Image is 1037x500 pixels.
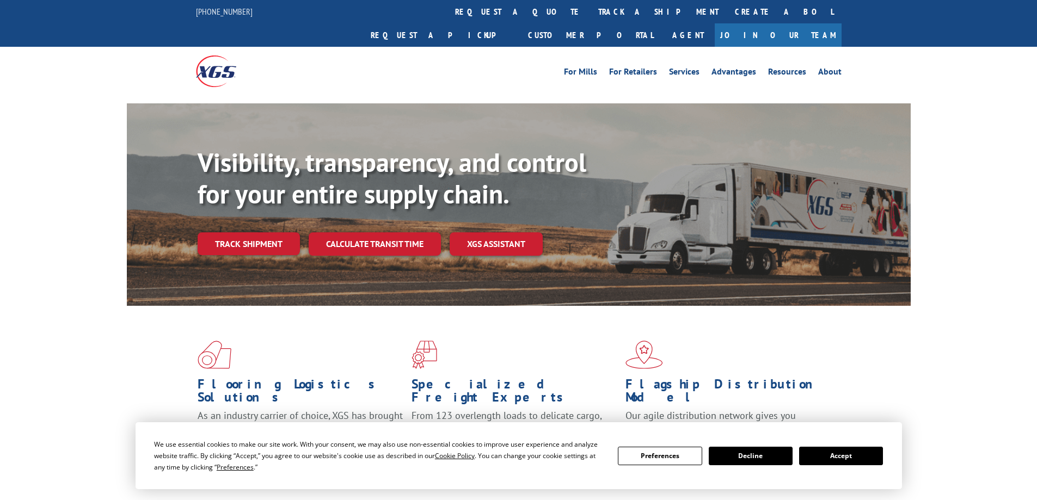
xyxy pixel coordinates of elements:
[309,232,441,256] a: Calculate transit time
[625,409,826,435] span: Our agile distribution network gives you nationwide inventory management on demand.
[715,23,842,47] a: Join Our Team
[412,409,617,458] p: From 123 overlength loads to delicate cargo, our experienced staff knows the best way to move you...
[198,341,231,369] img: xgs-icon-total-supply-chain-intelligence-red
[435,451,475,460] span: Cookie Policy
[618,447,702,465] button: Preferences
[818,67,842,79] a: About
[661,23,715,47] a: Agent
[196,6,253,17] a: [PHONE_NUMBER]
[711,67,756,79] a: Advantages
[154,439,605,473] div: We use essential cookies to make our site work. With your consent, we may also use non-essential ...
[564,67,597,79] a: For Mills
[217,462,254,472] span: Preferences
[768,67,806,79] a: Resources
[198,378,403,409] h1: Flooring Logistics Solutions
[363,23,520,47] a: Request a pickup
[450,232,543,256] a: XGS ASSISTANT
[412,378,617,409] h1: Specialized Freight Experts
[198,232,300,255] a: Track shipment
[412,341,437,369] img: xgs-icon-focused-on-flooring-red
[709,447,793,465] button: Decline
[625,378,831,409] h1: Flagship Distribution Model
[136,422,902,489] div: Cookie Consent Prompt
[520,23,661,47] a: Customer Portal
[799,447,883,465] button: Accept
[198,409,403,448] span: As an industry carrier of choice, XGS has brought innovation and dedication to flooring logistics...
[669,67,699,79] a: Services
[198,145,586,211] b: Visibility, transparency, and control for your entire supply chain.
[625,341,663,369] img: xgs-icon-flagship-distribution-model-red
[609,67,657,79] a: For Retailers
